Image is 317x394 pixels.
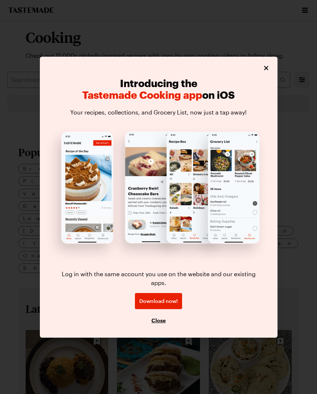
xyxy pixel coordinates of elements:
h2: Introducing the on iOS [54,77,263,101]
span: Tastemade Cooking app [82,89,202,101]
a: Download now! [135,293,182,309]
button: Close [151,316,166,324]
span: Download now! [139,297,178,305]
p: Log in with the same account you use on the website and our existing apps. [54,270,263,293]
p: Your recipes, collections, and Grocery List, now just a tap away! [70,108,247,117]
button: Close [262,64,270,72]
